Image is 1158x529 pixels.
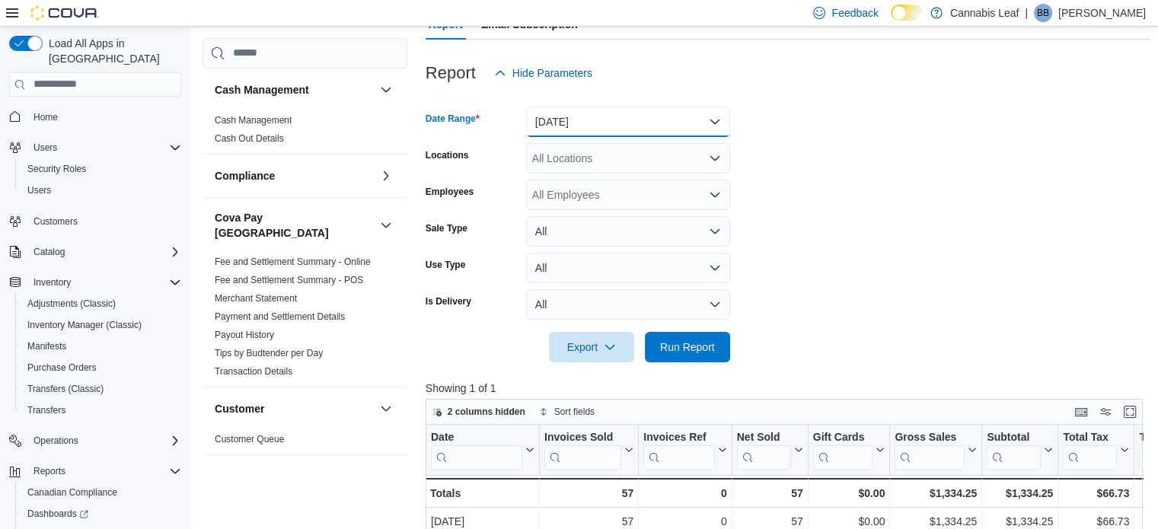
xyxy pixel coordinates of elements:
span: Security Roles [21,160,181,178]
div: Totals [430,484,534,502]
div: Subtotal [987,430,1041,469]
span: Cash Out Details [215,132,284,145]
span: Dashboards [27,508,88,520]
div: $1,334.25 [987,484,1053,502]
span: Transfers (Classic) [27,383,104,395]
span: Load All Apps in [GEOGRAPHIC_DATA] [43,36,181,66]
button: Operations [27,432,85,450]
label: Use Type [426,259,465,271]
button: Total Tax [1063,430,1129,469]
button: Inventory [27,273,77,292]
button: Purchase Orders [15,357,187,378]
button: Keyboard shortcuts [1072,403,1090,421]
label: Is Delivery [426,295,471,308]
img: Cova [30,5,99,21]
a: Merchant Statement [215,293,297,304]
button: Inventory [3,272,187,293]
span: Transfers [27,404,65,416]
span: Fee and Settlement Summary - POS [215,274,363,286]
a: Cash Out Details [215,133,284,144]
a: Canadian Compliance [21,483,123,502]
button: Invoices Sold [544,430,633,469]
a: Inventory Manager (Classic) [21,316,148,334]
span: Transfers [21,401,181,419]
button: Transfers (Classic) [15,378,187,400]
span: Manifests [27,340,66,352]
span: Purchase Orders [27,362,97,374]
div: Gross Sales [895,430,965,469]
span: Operations [33,435,78,447]
span: Transfers (Classic) [21,380,181,398]
button: Open list of options [709,152,721,164]
span: Feedback [831,5,878,21]
button: Reports [27,462,72,480]
span: Cash Management [215,114,292,126]
span: Home [33,111,58,123]
div: Customer [203,430,407,454]
div: Invoices Ref [643,430,714,469]
button: Users [3,137,187,158]
div: $1,334.25 [895,484,977,502]
span: BB [1037,4,1049,22]
a: Fee and Settlement Summary - Online [215,257,371,267]
span: Adjustments (Classic) [27,298,116,310]
span: Transaction Details [215,365,292,378]
button: Date [431,430,534,469]
button: All [526,253,730,283]
span: Run Report [660,339,715,355]
a: Transaction Details [215,366,292,377]
button: 2 columns hidden [426,403,531,421]
span: Inventory Manager (Classic) [27,319,142,331]
h3: Compliance [215,168,275,183]
button: All [526,216,730,247]
label: Date Range [426,113,480,125]
button: Catalog [27,243,71,261]
span: Inventory [27,273,181,292]
div: 57 [544,484,633,502]
button: Gift Cards [812,430,885,469]
span: 2 columns hidden [448,406,525,418]
a: Payout History [215,330,274,340]
a: Customer Queue [215,434,284,445]
span: Users [33,142,57,154]
span: Users [21,181,181,199]
div: Cash Management [203,111,407,154]
div: Gift Cards [812,430,872,445]
span: Dashboards [21,505,181,523]
p: | [1025,4,1028,22]
div: Net Sold [736,430,790,469]
a: Dashboards [15,503,187,524]
button: Sort fields [533,403,601,421]
a: Purchase Orders [21,359,103,377]
button: Customers [3,210,187,232]
button: [DATE] [526,107,730,137]
span: Operations [27,432,181,450]
button: Compliance [377,167,395,185]
label: Employees [426,186,474,198]
span: Inventory Manager (Classic) [21,316,181,334]
div: $66.73 [1063,484,1129,502]
span: Catalog [27,243,181,261]
button: Inventory Manager (Classic) [15,314,187,336]
a: Customers [27,212,84,231]
a: Transfers [21,401,72,419]
a: Adjustments (Classic) [21,295,122,313]
p: Cannabis Leaf [950,4,1019,22]
span: Sort fields [554,406,595,418]
span: Catalog [33,246,65,258]
span: Security Roles [27,163,86,175]
button: Adjustments (Classic) [15,293,187,314]
button: Net Sold [736,430,802,469]
h3: Customer [215,401,264,416]
button: Compliance [215,168,374,183]
input: Dark Mode [891,5,923,21]
span: Purchase Orders [21,359,181,377]
p: [PERSON_NAME] [1058,4,1146,22]
div: Cova Pay [GEOGRAPHIC_DATA] [203,253,407,387]
button: Reports [3,460,187,482]
h3: Report [426,64,476,82]
label: Locations [426,149,469,161]
div: Bobby Bassi [1034,4,1052,22]
button: All [526,289,730,320]
div: $0.00 [812,484,885,502]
